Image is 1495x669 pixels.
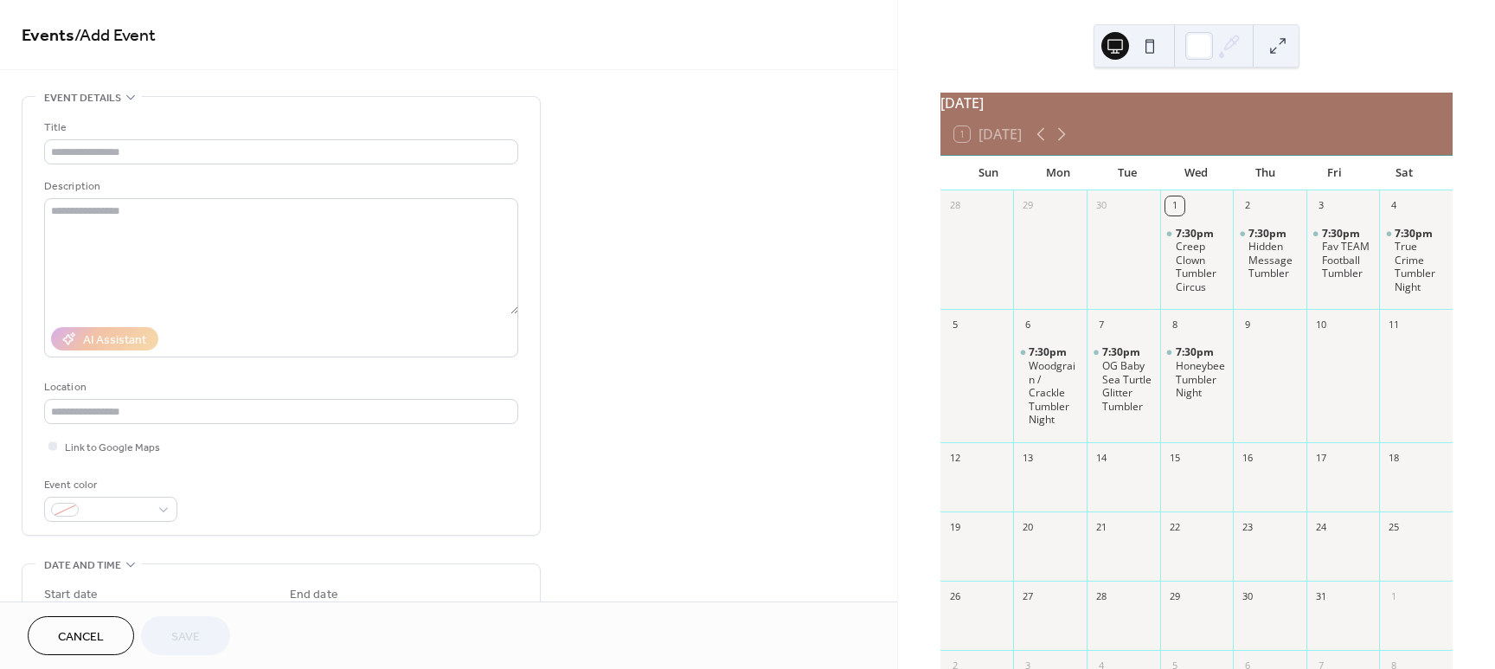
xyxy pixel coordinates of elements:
div: Title [44,119,515,137]
span: 7:30pm [1176,227,1216,241]
span: 7:30pm [1029,345,1069,359]
div: 26 [946,587,965,606]
div: Tue [1093,156,1162,190]
div: Start date [44,586,98,604]
div: 15 [1165,448,1184,467]
div: True Crime Tumbler Night [1395,240,1446,293]
div: Honeybee Tumbler Night [1176,359,1227,400]
a: Events [22,19,74,53]
div: 21 [1092,518,1111,537]
span: Event details [44,89,121,107]
div: 22 [1165,518,1184,537]
div: 25 [1384,518,1403,537]
div: 18 [1384,448,1403,467]
div: Fri [1300,156,1370,190]
span: 7:30pm [1395,227,1435,241]
div: Sat [1370,156,1439,190]
div: 11 [1384,315,1403,334]
div: Woodgrain / Crackle Tumbler Night [1013,345,1087,427]
div: Creep Clown Tumbler Circus [1176,240,1227,293]
span: / Add Event [74,19,156,53]
div: 2 [1238,196,1257,215]
div: Woodgrain / Crackle Tumbler Night [1029,359,1080,427]
div: 30 [1238,587,1257,606]
div: Fav TEAM Football Tumbler [1322,240,1373,280]
span: 7:30pm [1102,345,1143,359]
div: 19 [946,518,965,537]
div: 23 [1238,518,1257,537]
span: 7:30pm [1322,227,1363,241]
div: 31 [1312,587,1331,606]
div: Creep Clown Tumbler Circus [1160,227,1234,294]
div: 1 [1384,587,1403,606]
div: 5 [946,315,965,334]
div: 8 [1165,315,1184,334]
div: 17 [1312,448,1331,467]
div: 20 [1018,518,1037,537]
div: 1 [1165,196,1184,215]
div: OG Baby Sea Turtle Glitter Tumbler [1087,345,1160,413]
div: 7 [1092,315,1111,334]
div: 10 [1312,315,1331,334]
div: Location [44,378,515,396]
div: 24 [1312,518,1331,537]
button: Cancel [28,616,134,655]
div: 29 [1018,196,1037,215]
div: 13 [1018,448,1037,467]
div: Event color [44,476,174,494]
div: 27 [1018,587,1037,606]
div: 3 [1312,196,1331,215]
div: 9 [1238,315,1257,334]
div: 12 [946,448,965,467]
div: End date [290,586,338,604]
div: Fav TEAM Football Tumbler [1306,227,1380,280]
div: 16 [1238,448,1257,467]
div: 28 [946,196,965,215]
div: 28 [1092,587,1111,606]
div: Sun [954,156,1023,190]
div: Wed [1162,156,1231,190]
div: Hidden Message Tumbler [1233,227,1306,280]
div: True Crime Tumbler Night [1379,227,1453,294]
div: 29 [1165,587,1184,606]
span: Link to Google Maps [65,439,160,457]
div: Description [44,177,515,196]
div: 6 [1018,315,1037,334]
div: 14 [1092,448,1111,467]
div: Honeybee Tumbler Night [1160,345,1234,399]
div: Thu [1231,156,1300,190]
div: OG Baby Sea Turtle Glitter Tumbler [1102,359,1153,413]
span: 7:30pm [1176,345,1216,359]
div: Mon [1023,156,1093,190]
span: Date and time [44,556,121,575]
div: 30 [1092,196,1111,215]
span: Cancel [58,628,104,646]
div: [DATE] [940,93,1453,113]
div: Hidden Message Tumbler [1248,240,1299,280]
div: 4 [1384,196,1403,215]
span: 7:30pm [1248,227,1289,241]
